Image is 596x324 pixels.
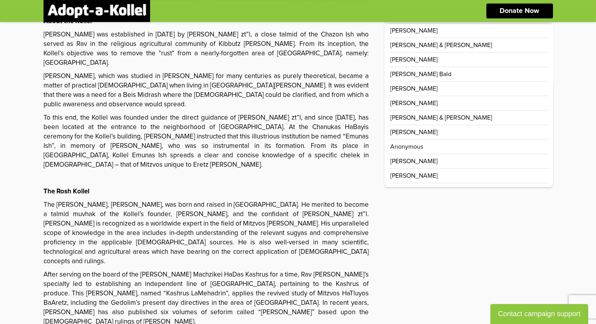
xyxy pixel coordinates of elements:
[390,27,438,34] p: [PERSON_NAME]
[390,144,423,150] p: Anonymous
[390,86,438,92] p: [PERSON_NAME]
[390,158,438,164] p: [PERSON_NAME]
[43,113,369,170] p: To this end, the Kollel was founded under the direct guidance of [PERSON_NAME] zt”l, and since [D...
[490,304,588,324] button: Contact campaign support
[390,129,438,135] p: [PERSON_NAME]
[390,173,438,179] p: [PERSON_NAME]
[390,115,492,121] p: [PERSON_NAME] & [PERSON_NAME]
[43,188,89,195] strong: The Rosh Kollel
[390,187,438,193] p: [PERSON_NAME]
[47,4,146,18] img: logonobg.png
[43,200,369,266] p: The [PERSON_NAME], [PERSON_NAME], was born and raised in [GEOGRAPHIC_DATA]. He merited to become ...
[43,18,92,25] strong: About the Kollel
[390,42,492,48] p: [PERSON_NAME] & [PERSON_NAME]
[390,100,438,106] p: [PERSON_NAME]
[43,30,369,68] p: [PERSON_NAME] was established in [DATE] by [PERSON_NAME] zt”l, a close talmid of the Chazon Ish w...
[500,7,539,15] p: Donate Now
[390,56,438,63] p: [PERSON_NAME]
[390,71,451,77] p: [PERSON_NAME] Bald
[43,72,369,109] p: [PERSON_NAME], which was studied in [PERSON_NAME] for many centuries as purely theoretical, becam...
